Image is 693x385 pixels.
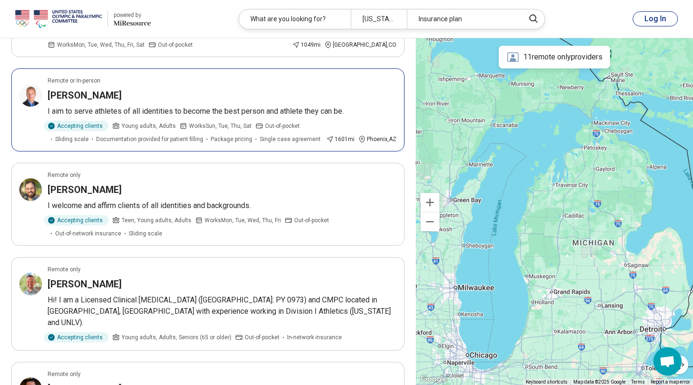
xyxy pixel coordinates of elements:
[48,265,81,274] p: Remote only
[44,121,108,131] div: Accepting clients
[48,277,122,291] h3: [PERSON_NAME]
[48,106,396,117] p: I aim to serve athletes of all identities to become the best person and athlete they can be.
[245,333,280,342] span: Out-of-pocket
[15,8,151,30] a: USOPCpowered by
[114,11,151,19] div: powered by
[48,171,81,179] p: Remote only
[324,41,396,49] div: [GEOGRAPHIC_DATA] , CO
[573,379,626,385] span: Map data ©2025 Google
[48,370,81,378] p: Remote only
[129,229,162,238] span: Sliding scale
[48,89,122,102] h3: [PERSON_NAME]
[351,9,407,29] div: [US_STATE]
[158,41,193,49] span: Out-of-pocket
[421,193,439,212] button: Zoom in
[239,9,351,29] div: What are you looking for?
[633,11,678,26] button: Log In
[48,200,396,211] p: I welcome and affirm clients of all identities and backgrounds.
[44,215,108,226] div: Accepting clients
[651,379,690,385] a: Report a map error
[189,122,252,130] span: Works Sun, Tue, Thu, Sat
[292,41,321,49] div: 1049 mi
[631,379,645,385] a: Terms (opens in new tab)
[205,216,281,225] span: Works Mon, Tue, Wed, Thu, Fri
[260,135,321,143] span: Single case agreement
[294,216,329,225] span: Out-of-pocket
[48,76,100,85] p: Remote or In-person
[499,46,610,68] div: 11 remote only providers
[407,9,519,29] div: Insurance plan
[326,135,355,143] div: 1601 mi
[55,135,89,143] span: Sliding scale
[57,41,145,49] span: Works Mon, Tue, Wed, Thu, Fri, Sat
[211,135,252,143] span: Package pricing
[122,122,176,130] span: Young adults, Adults
[96,135,203,143] span: Documentation provided for patient filling
[358,135,396,143] div: Phoenix , AZ
[122,333,231,342] span: Young adults, Adults, Seniors (65 or older)
[44,332,108,343] div: Accepting clients
[48,294,396,328] p: Hi! I am a Licensed Clinical [MEDICAL_DATA] ([GEOGRAPHIC_DATA]: PY 0973) and CMPC located in [GEO...
[48,183,122,196] h3: [PERSON_NAME]
[421,212,439,231] button: Zoom out
[265,122,300,130] span: Out-of-pocket
[653,347,682,376] div: Open chat
[122,216,191,225] span: Teen, Young adults, Adults
[287,333,342,342] span: In-network insurance
[15,8,102,30] img: USOPC
[55,229,121,238] span: Out-of-network insurance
